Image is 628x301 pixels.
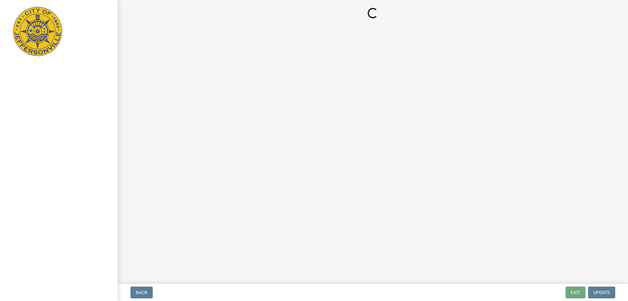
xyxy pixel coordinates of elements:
[593,290,610,295] span: Update
[131,287,153,298] button: Back
[566,287,585,298] button: Exit
[588,287,615,298] button: Update
[136,290,148,295] span: Back
[13,7,62,56] img: City of Jeffersonville, Indiana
